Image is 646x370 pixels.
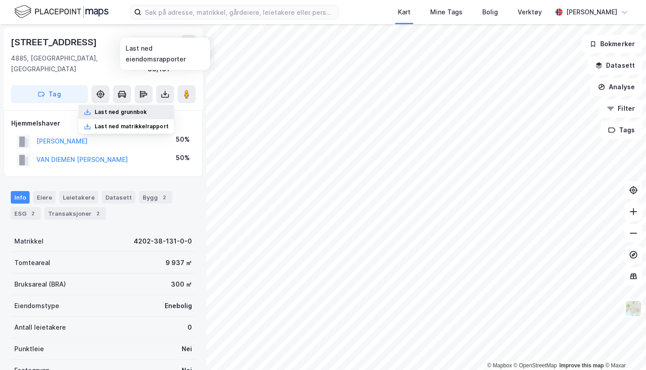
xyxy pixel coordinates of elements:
[176,134,190,145] div: 50%
[14,236,44,247] div: Matrikkel
[188,322,192,333] div: 0
[566,7,617,17] div: [PERSON_NAME]
[514,362,557,369] a: OpenStreetMap
[171,279,192,290] div: 300 ㎡
[11,207,41,220] div: ESG
[33,191,56,204] div: Eiere
[165,300,192,311] div: Enebolig
[14,279,66,290] div: Bruksareal (BRA)
[430,7,463,17] div: Mine Tags
[95,123,169,130] div: Last ned matrikkelrapport
[398,7,410,17] div: Kart
[14,344,44,354] div: Punktleie
[14,4,109,20] img: logo.f888ab2527a4732fd821a326f86c7f29.svg
[590,78,642,96] button: Analyse
[14,322,66,333] div: Antall leietakere
[601,327,646,370] div: Kontrollprogram for chat
[588,57,642,74] button: Datasett
[166,257,192,268] div: 9 937 ㎡
[148,53,196,74] div: Grimstad, 38/131
[176,152,190,163] div: 50%
[11,85,88,103] button: Tag
[11,118,195,129] div: Hjemmelshaver
[134,236,192,247] div: 4202-38-131-0-0
[11,191,30,204] div: Info
[59,191,98,204] div: Leietakere
[95,109,147,116] div: Last ned grunnbok
[11,35,99,49] div: [STREET_ADDRESS]
[102,191,135,204] div: Datasett
[601,327,646,370] iframe: Chat Widget
[44,207,106,220] div: Transaksjoner
[93,209,102,218] div: 2
[141,5,338,19] input: Søk på adresse, matrikkel, gårdeiere, leietakere eller personer
[482,7,498,17] div: Bolig
[14,257,50,268] div: Tomteareal
[160,193,169,202] div: 2
[11,53,148,74] div: 4885, [GEOGRAPHIC_DATA], [GEOGRAPHIC_DATA]
[582,35,642,53] button: Bokmerker
[139,191,172,204] div: Bygg
[182,344,192,354] div: Nei
[625,300,642,317] img: Z
[28,209,37,218] div: 2
[599,100,642,118] button: Filter
[518,7,542,17] div: Verktøy
[14,300,59,311] div: Eiendomstype
[601,121,642,139] button: Tags
[559,362,604,369] a: Improve this map
[487,362,512,369] a: Mapbox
